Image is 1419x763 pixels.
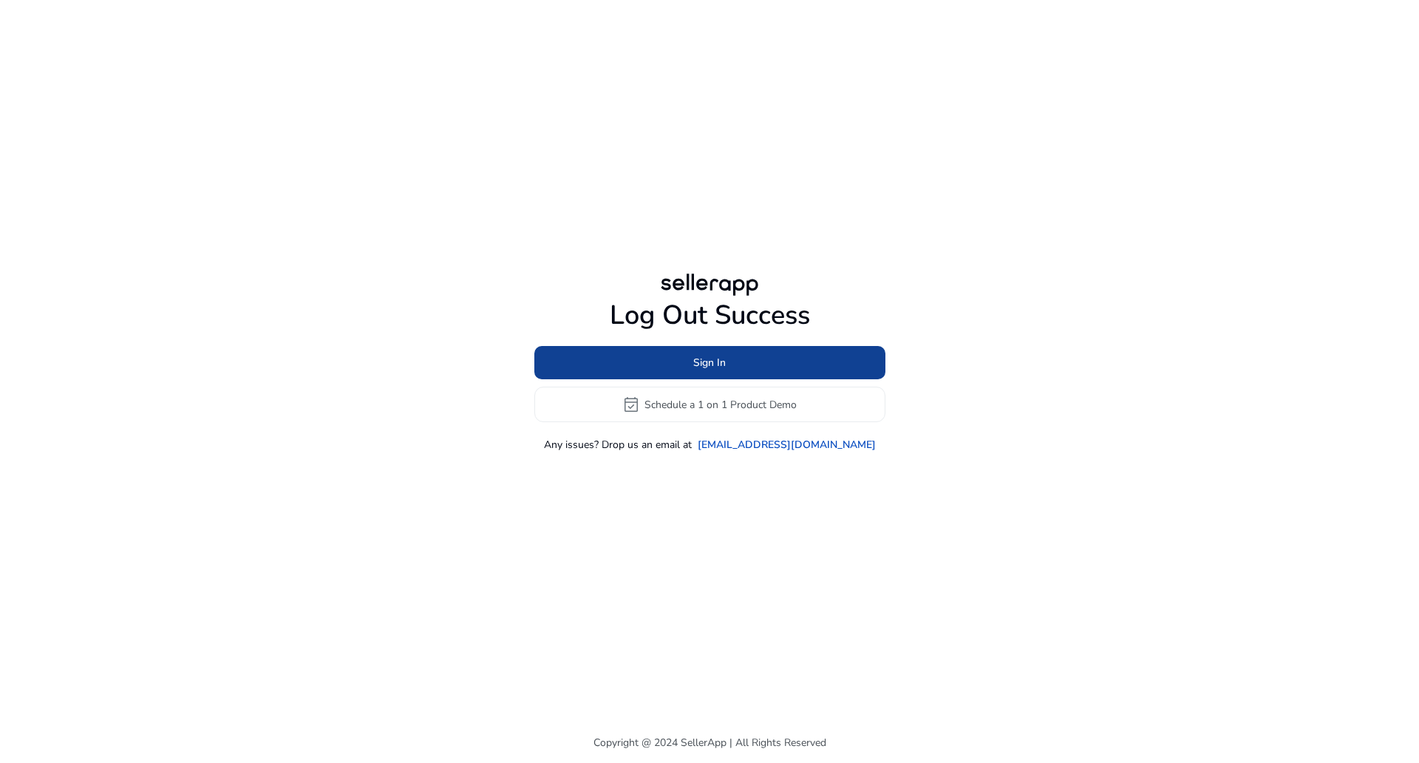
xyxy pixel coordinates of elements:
span: event_available [622,396,640,413]
button: event_availableSchedule a 1 on 1 Product Demo [534,387,885,422]
span: Sign In [693,355,726,370]
button: Sign In [534,346,885,379]
p: Any issues? Drop us an email at [544,437,692,452]
a: [EMAIL_ADDRESS][DOMAIN_NAME] [698,437,876,452]
h1: Log Out Success [534,299,885,331]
